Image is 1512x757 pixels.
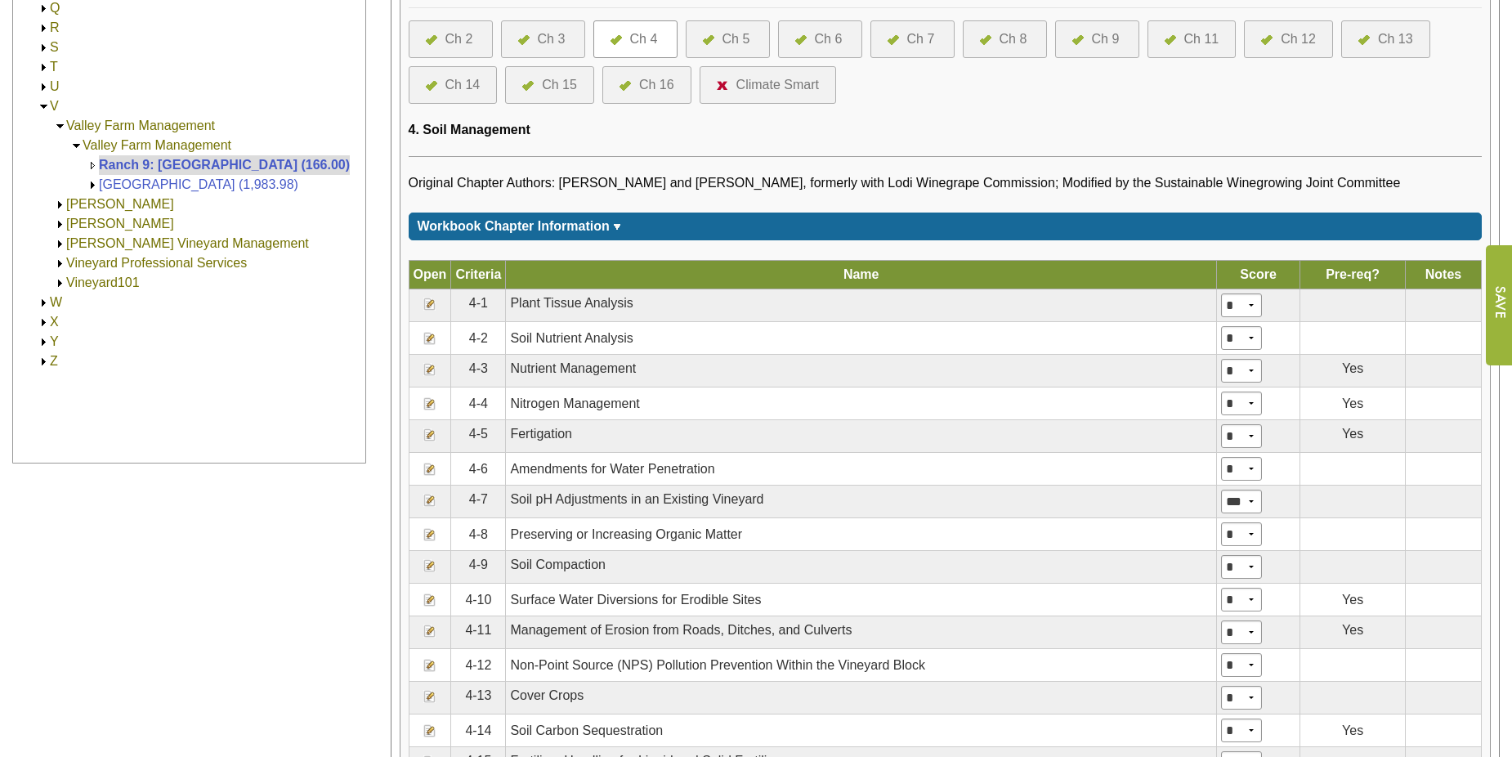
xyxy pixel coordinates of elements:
img: Expand Valley Farm Vineyards (1,983.98) [87,179,99,191]
td: 4-10 [451,584,506,616]
th: Notes [1405,261,1481,289]
td: Cover Crops [506,682,1217,714]
img: Expand Vineyard Professional Services [54,258,66,270]
a: Q [50,1,60,15]
th: Pre-req? [1300,261,1406,289]
img: icon-all-questions-answered.png [518,35,530,45]
div: Ch 2 [445,29,473,49]
div: Click for more or less content [409,213,1483,240]
img: Expand T [38,61,50,74]
img: icon-all-questions-answered.png [888,35,899,45]
img: icon-all-questions-answered.png [426,81,437,91]
a: Ch 5 [703,29,753,49]
td: 4-4 [451,387,506,420]
img: icon-all-questions-answered.png [1165,35,1176,45]
td: 4-11 [451,616,506,649]
span: Workbook Chapter Information [418,219,610,233]
td: Amendments for Water Penetration [506,453,1217,486]
td: Non-Point Source (NPS) Pollution Prevention Within the Vineyard Block [506,649,1217,682]
td: 4-9 [451,551,506,584]
div: Ch 4 [630,29,658,49]
td: Preserving or Increasing Organic Matter [506,518,1217,551]
td: Yes [1300,584,1406,616]
img: icon-all-questions-answered.png [426,35,437,45]
a: S [50,40,59,54]
a: [GEOGRAPHIC_DATA] (1,983.98) [99,177,298,191]
a: W [50,295,62,309]
td: Nitrogen Management [506,387,1217,420]
img: icon-all-questions-answered.png [1072,35,1084,45]
div: Ch 15 [542,75,577,95]
div: Ch 8 [1000,29,1027,49]
td: Management of Erosion from Roads, Ditches, and Culverts [506,616,1217,649]
span: Original Chapter Authors: [PERSON_NAME] and [PERSON_NAME], formerly with Lodi Winegrape Commissio... [409,176,1401,190]
th: Name [506,261,1217,289]
div: Ch 16 [639,75,674,95]
img: icon-all-questions-answered.png [980,35,991,45]
img: Expand Victor Hugo Winery [54,218,66,231]
img: Expand Vine Shepherd Vineyard Management [54,238,66,250]
img: Collapse V [38,101,50,113]
div: Ch 9 [1092,29,1120,49]
img: Expand Y [38,336,50,348]
a: Ch 14 [426,75,481,95]
div: Ch 3 [538,29,566,49]
a: Vineyard Professional Services [66,256,247,270]
div: Climate Smart [736,75,819,95]
a: Ch 3 [518,29,568,49]
a: Vineyard101 [66,275,140,289]
img: icon-all-questions-answered.png [522,81,534,91]
a: Z [50,354,58,368]
img: Expand S [38,42,50,54]
div: Ch 5 [722,29,750,49]
td: Soil Compaction [506,551,1217,584]
td: Yes [1300,387,1406,420]
td: 4-1 [451,289,506,322]
a: R [50,20,60,34]
td: 4-12 [451,649,506,682]
td: Plant Tissue Analysis [506,289,1217,322]
td: 4-14 [451,714,506,747]
td: 4-2 [451,322,506,355]
img: Expand W [38,297,50,309]
img: icon-all-questions-answered.png [1358,35,1370,45]
img: icon-all-questions-answered.png [1261,35,1273,45]
a: Climate Smart [717,75,819,95]
img: icon-all-questions-answered.png [611,35,622,45]
a: X [50,315,59,329]
a: Ch 9 [1072,29,1122,49]
div: Ch 14 [445,75,481,95]
th: Open [409,261,451,289]
a: Ch 8 [980,29,1030,49]
a: Ch 13 [1358,29,1413,49]
img: Collapse Valley Farm Management [54,120,66,132]
img: Expand R [38,22,50,34]
input: Submit [1485,245,1512,365]
a: Ch 12 [1261,29,1316,49]
td: 4-13 [451,682,506,714]
span: 4. Soil Management [409,123,530,137]
td: Surface Water Diversions for Erodible Sites [506,584,1217,616]
img: Expand Vineyard101 [54,277,66,289]
div: Ch 12 [1281,29,1316,49]
a: U [50,79,60,93]
td: Yes [1300,714,1406,747]
div: Ch 6 [815,29,843,49]
a: Valley Farm Management [66,119,215,132]
td: 4-3 [451,355,506,387]
img: Expand U [38,81,50,93]
img: icon-no-questions-answered.png [717,81,728,90]
img: sort_arrow_down.gif [613,224,621,230]
a: Y [50,334,59,348]
div: Ch 7 [907,29,935,49]
img: Expand VanderBerry [54,199,66,211]
img: Expand Z [38,356,50,368]
td: 4-8 [451,518,506,551]
td: Yes [1300,616,1406,649]
a: [PERSON_NAME] [66,217,174,231]
a: Ch 7 [888,29,937,49]
a: Ch 11 [1165,29,1219,49]
td: 4-5 [451,420,506,453]
a: Ch 2 [426,29,476,49]
img: icon-all-questions-answered.png [703,35,714,45]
